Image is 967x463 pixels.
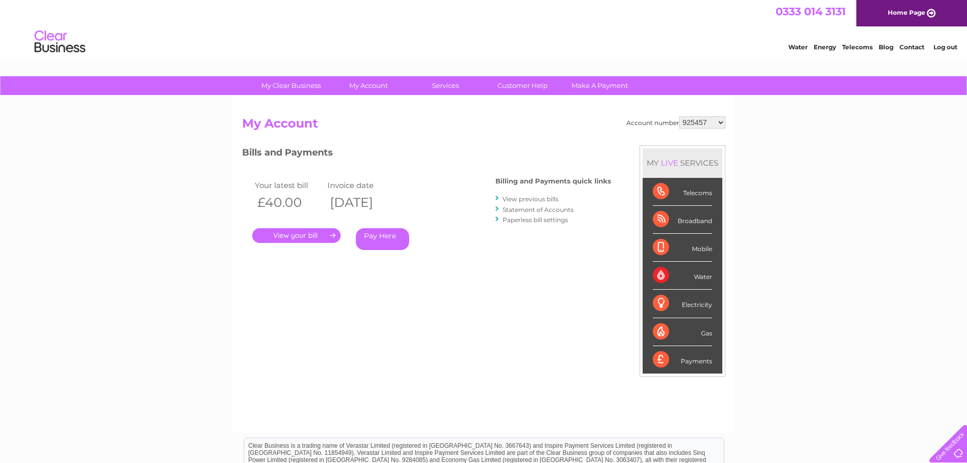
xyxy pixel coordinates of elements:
[252,192,325,213] th: £40.00
[481,76,564,95] a: Customer Help
[653,234,712,262] div: Mobile
[252,228,341,243] a: .
[659,158,680,168] div: LIVE
[503,195,558,203] a: View previous bills
[899,43,924,51] a: Contact
[879,43,893,51] a: Blog
[653,346,712,374] div: Payments
[788,43,808,51] a: Water
[503,206,574,213] a: Statement of Accounts
[933,43,957,51] a: Log out
[814,43,836,51] a: Energy
[842,43,873,51] a: Telecoms
[653,206,712,234] div: Broadband
[325,192,398,213] th: [DATE]
[242,116,725,136] h2: My Account
[325,178,398,192] td: Invoice date
[503,216,568,224] a: Paperless bill settings
[626,116,725,129] div: Account number
[653,178,712,206] div: Telecoms
[558,76,642,95] a: Make A Payment
[34,26,86,57] img: logo.png
[495,177,611,185] h4: Billing and Payments quick links
[326,76,410,95] a: My Account
[252,178,325,192] td: Your latest bill
[249,76,333,95] a: My Clear Business
[404,76,487,95] a: Services
[244,6,724,49] div: Clear Business is a trading name of Verastar Limited (registered in [GEOGRAPHIC_DATA] No. 3667643...
[643,148,722,177] div: MY SERVICES
[653,290,712,318] div: Electricity
[242,145,611,163] h3: Bills and Payments
[653,262,712,290] div: Water
[776,5,846,18] a: 0333 014 3131
[653,318,712,346] div: Gas
[356,228,409,250] a: Pay Here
